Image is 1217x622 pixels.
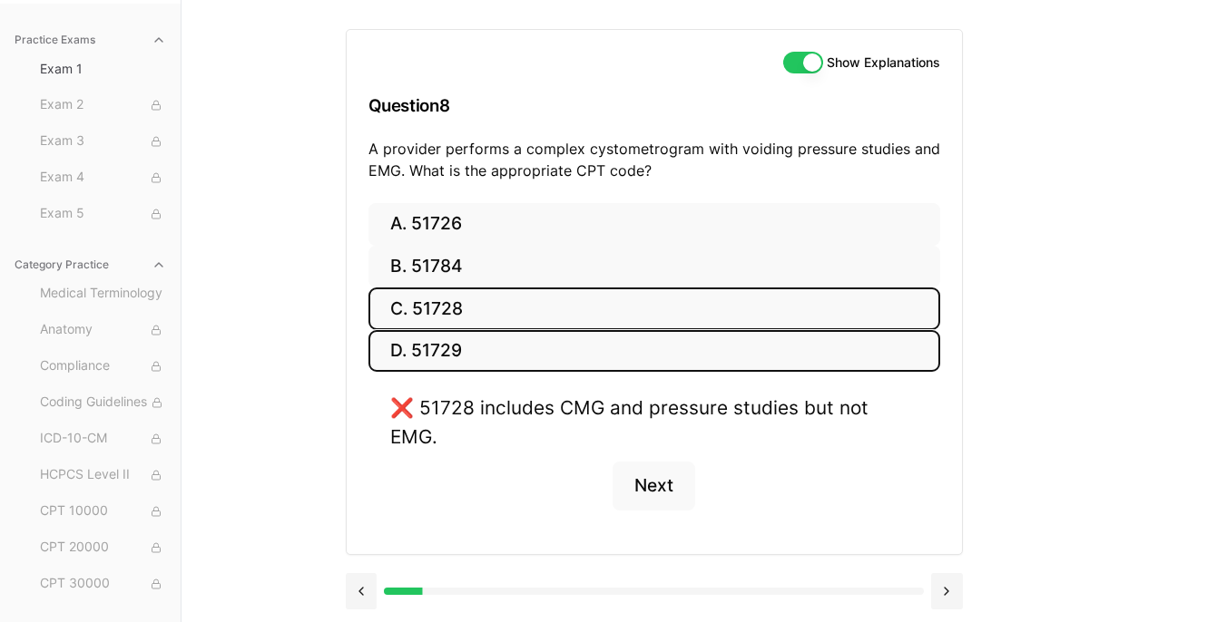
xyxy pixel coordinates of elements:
button: CPT 10000 [33,497,173,526]
span: CPT 20000 [40,538,166,558]
button: Category Practice [7,250,173,279]
span: CPT 30000 [40,574,166,594]
span: CPT 10000 [40,501,166,521]
span: Anatomy [40,320,166,340]
button: Anatomy [33,316,173,345]
span: Medical Terminology [40,284,166,304]
button: A. 51726 [368,203,940,246]
span: Exam 5 [40,204,166,224]
span: HCPCS Level II [40,465,166,485]
button: CPT 30000 [33,569,173,598]
span: ICD-10-CM [40,429,166,449]
span: Compliance [40,356,166,376]
button: Exam 4 [33,163,173,192]
button: Exam 2 [33,91,173,120]
button: Medical Terminology [33,279,173,308]
button: C. 51728 [368,287,940,330]
button: CPT 20000 [33,533,173,562]
button: Compliance [33,352,173,381]
span: Exam 4 [40,168,166,188]
div: ❌ 51728 includes CMG and pressure studies but not EMG. [390,394,918,450]
button: B. 51784 [368,246,940,288]
button: HCPCS Level II [33,461,173,490]
p: A provider performs a complex cystometrogram with voiding pressure studies and EMG. What is the a... [368,138,940,181]
button: D. 51729 [368,330,940,373]
button: Exam 1 [33,54,173,83]
button: ICD-10-CM [33,424,173,453]
span: Exam 1 [40,60,166,78]
h3: Question 8 [368,79,940,132]
button: Next [613,462,695,510]
button: Coding Guidelines [33,388,173,417]
button: Exam 5 [33,199,173,228]
button: Practice Exams [7,25,173,54]
span: Exam 2 [40,95,166,115]
span: Exam 3 [40,131,166,151]
button: Exam 3 [33,127,173,156]
label: Show Explanations [827,56,940,69]
span: Coding Guidelines [40,393,166,413]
